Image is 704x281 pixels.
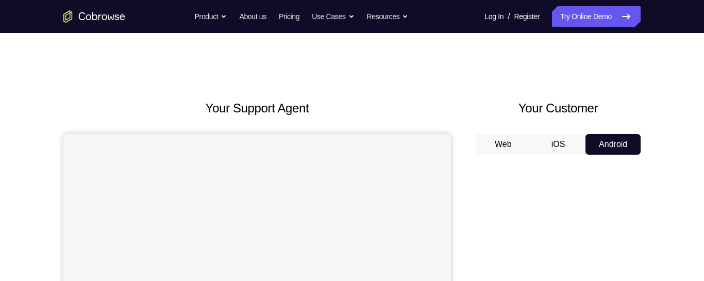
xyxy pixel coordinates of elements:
h2: Your Support Agent [63,99,451,118]
a: Pricing [279,6,299,27]
button: Android [585,134,641,155]
a: Register [514,6,540,27]
button: Use Cases [312,6,354,27]
h2: Your Customer [476,99,641,118]
a: Log In [484,6,504,27]
a: About us [239,6,266,27]
button: Web [476,134,531,155]
a: Go to the home page [63,10,125,23]
button: Resources [367,6,409,27]
button: Product [195,6,227,27]
button: iOS [531,134,586,155]
a: Try Online Demo [552,6,641,27]
span: / [508,10,510,23]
